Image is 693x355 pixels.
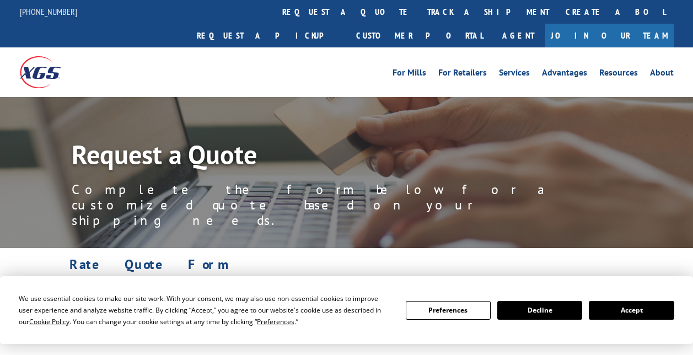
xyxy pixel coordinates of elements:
a: [PHONE_NUMBER] [20,6,77,17]
a: Request a pickup [189,24,348,47]
h1: Request a Quote [72,141,568,173]
a: Resources [599,68,638,80]
a: About [650,68,674,80]
span: If you are an existing XGS customer, you can instantly generate quotes with your customized rates... [69,276,578,301]
span: Preferences [257,317,294,326]
div: We use essential cookies to make our site work. With your consent, we may also use non-essential ... [19,293,392,327]
a: Join Our Team [545,24,674,47]
a: Advantages [542,68,587,80]
a: For Mills [393,68,426,80]
a: Agent [491,24,545,47]
span: Cookie Policy [29,317,69,326]
button: Preferences [406,301,491,320]
button: Accept [589,301,674,320]
p: Complete the form below for a customized quote based on your shipping needs. [72,182,568,228]
h1: Rate Quote Form [69,258,624,277]
a: Services [499,68,530,80]
a: For Retailers [438,68,487,80]
button: Decline [497,301,582,320]
a: Customer Portal [348,24,491,47]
